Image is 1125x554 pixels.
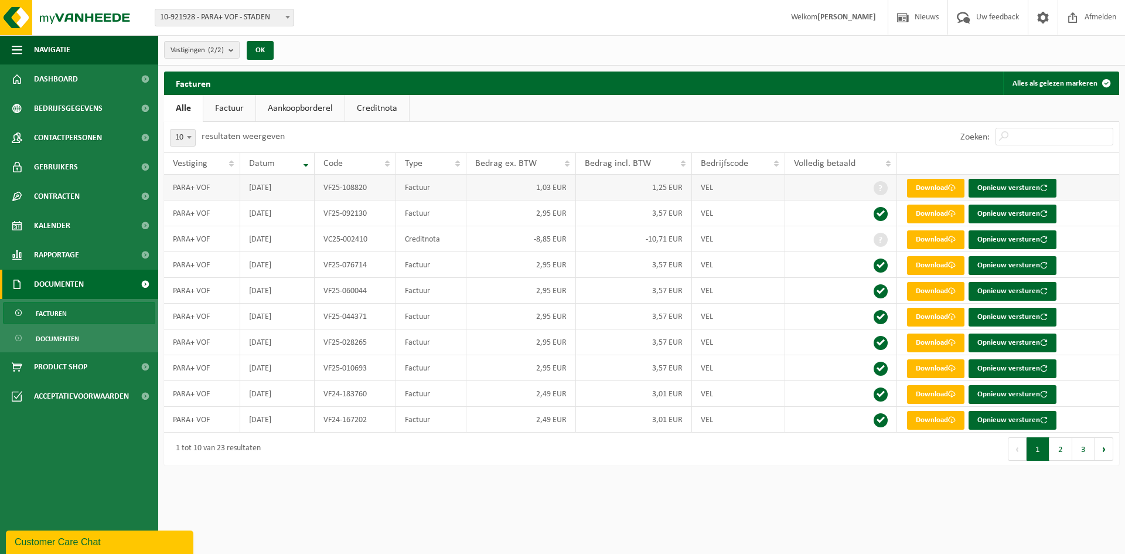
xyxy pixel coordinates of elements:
td: VEL [692,381,785,407]
td: 3,01 EUR [576,381,692,407]
td: 2,49 EUR [466,381,576,407]
span: Bedrijfscode [701,159,748,168]
td: VF25-076714 [315,252,397,278]
td: PARA+ VOF [164,329,240,355]
button: Opnieuw versturen [969,205,1056,223]
span: Navigatie [34,35,70,64]
td: [DATE] [240,252,314,278]
td: PARA+ VOF [164,304,240,329]
td: Factuur [396,355,466,381]
button: Opnieuw versturen [969,256,1056,275]
button: 2 [1049,437,1072,461]
button: OK [247,41,274,60]
td: 2,95 EUR [466,278,576,304]
span: Dashboard [34,64,78,94]
td: VF25-060044 [315,278,397,304]
td: VF24-167202 [315,407,397,433]
td: 3,57 EUR [576,355,692,381]
td: PARA+ VOF [164,278,240,304]
a: Creditnota [345,95,409,122]
td: Factuur [396,407,466,433]
a: Download [907,230,964,249]
td: 2,95 EUR [466,200,576,226]
button: Vestigingen(2/2) [164,41,240,59]
span: Acceptatievoorwaarden [34,382,129,411]
a: Download [907,205,964,223]
span: Facturen [36,303,67,325]
button: Opnieuw versturen [969,334,1056,352]
button: Previous [1008,437,1027,461]
td: [DATE] [240,200,314,226]
td: Factuur [396,175,466,200]
span: Volledig betaald [794,159,855,168]
td: 3,01 EUR [576,407,692,433]
td: VEL [692,407,785,433]
td: 1,03 EUR [466,175,576,200]
a: Documenten [3,327,155,349]
td: -8,85 EUR [466,226,576,252]
td: Factuur [396,200,466,226]
span: 10 [170,129,196,147]
td: VEL [692,355,785,381]
span: Code [323,159,343,168]
td: VF25-092130 [315,200,397,226]
td: VF25-028265 [315,329,397,355]
button: 3 [1072,437,1095,461]
span: Bedrag incl. BTW [585,159,651,168]
span: Bedrag ex. BTW [475,159,537,168]
span: Documenten [34,270,84,299]
td: [DATE] [240,226,314,252]
td: 2,95 EUR [466,355,576,381]
td: PARA+ VOF [164,226,240,252]
button: Opnieuw versturen [969,308,1056,327]
td: 2,95 EUR [466,329,576,355]
span: Product Shop [34,352,87,382]
td: 2,95 EUR [466,304,576,329]
count: (2/2) [208,46,224,54]
span: Vestiging [173,159,207,168]
a: Factuur [203,95,255,122]
span: Type [405,159,422,168]
button: Opnieuw versturen [969,385,1056,404]
td: PARA+ VOF [164,407,240,433]
td: 2,95 EUR [466,252,576,278]
td: PARA+ VOF [164,175,240,200]
td: [DATE] [240,304,314,329]
button: Opnieuw versturen [969,411,1056,430]
td: 1,25 EUR [576,175,692,200]
td: VEL [692,329,785,355]
td: VF25-010693 [315,355,397,381]
button: Opnieuw versturen [969,230,1056,249]
td: VF25-044371 [315,304,397,329]
a: Download [907,308,964,327]
a: Download [907,411,964,430]
span: 10 [171,130,195,146]
td: [DATE] [240,329,314,355]
iframe: chat widget [6,528,196,554]
span: Kalender [34,211,70,240]
td: 3,57 EUR [576,278,692,304]
button: Next [1095,437,1113,461]
a: Download [907,385,964,404]
span: Vestigingen [171,42,224,59]
span: Datum [249,159,275,168]
label: Zoeken: [960,132,990,142]
a: Download [907,282,964,301]
td: PARA+ VOF [164,200,240,226]
span: Rapportage [34,240,79,270]
td: [DATE] [240,381,314,407]
label: resultaten weergeven [202,132,285,141]
td: 2,49 EUR [466,407,576,433]
span: 10-921928 - PARA+ VOF - STADEN [155,9,294,26]
button: Alles als gelezen markeren [1003,72,1118,95]
span: 10-921928 - PARA+ VOF - STADEN [155,9,294,26]
button: Opnieuw versturen [969,359,1056,378]
td: Factuur [396,381,466,407]
td: VEL [692,226,785,252]
td: -10,71 EUR [576,226,692,252]
div: 1 tot 10 van 23 resultaten [170,439,261,460]
td: VF24-183760 [315,381,397,407]
a: Download [907,334,964,352]
button: Opnieuw versturen [969,282,1056,301]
